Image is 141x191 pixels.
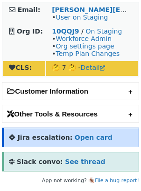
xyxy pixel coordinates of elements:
strong: Slack convo: [17,158,63,165]
span: • • • [52,35,120,57]
strong: Email: [18,6,41,14]
a: On Staging [85,27,122,35]
a: Org settings page [56,42,114,50]
span: • [52,14,108,21]
a: Temp Plan Changes [56,50,120,57]
strong: / [81,27,84,35]
a: Detail [81,64,105,71]
strong: CLS: [9,64,32,71]
h2: Other Tools & Resources [2,105,139,123]
a: 10QQJ9 [52,27,79,35]
a: Workforce Admin [56,35,112,42]
a: User on Staging [56,14,108,21]
footer: App not working? 🪳 [2,176,139,185]
strong: Org ID: [17,27,43,35]
h2: Customer Information [2,82,139,100]
td: 🤔 7 🤔 - [46,61,138,76]
strong: Jira escalation: [18,134,73,141]
a: File a bug report! [95,177,139,184]
a: See thread [65,158,105,165]
a: Open card [75,134,113,141]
